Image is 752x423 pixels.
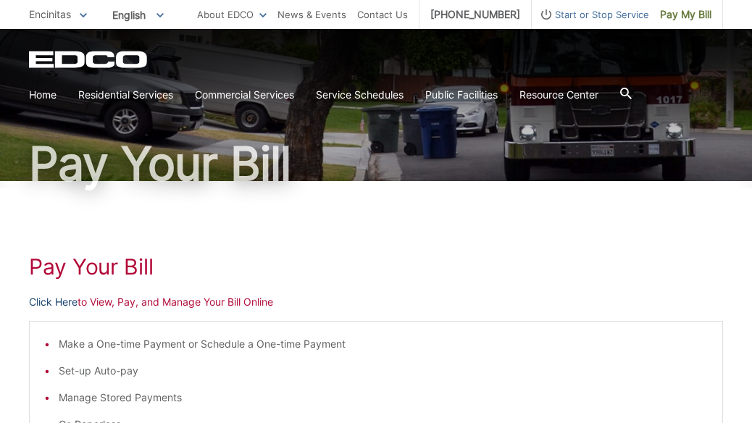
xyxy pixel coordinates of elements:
[29,254,723,280] h1: Pay Your Bill
[101,3,175,27] span: English
[357,7,408,22] a: Contact Us
[29,8,71,20] span: Encinitas
[29,87,57,103] a: Home
[29,141,723,187] h1: Pay Your Bill
[78,87,173,103] a: Residential Services
[59,390,708,406] li: Manage Stored Payments
[59,363,708,379] li: Set-up Auto-pay
[29,51,149,68] a: EDCD logo. Return to the homepage.
[29,294,723,310] p: to View, Pay, and Manage Your Bill Online
[197,7,267,22] a: About EDCO
[195,87,294,103] a: Commercial Services
[29,294,78,310] a: Click Here
[519,87,598,103] a: Resource Center
[660,7,711,22] span: Pay My Bill
[425,87,498,103] a: Public Facilities
[59,336,708,352] li: Make a One-time Payment or Schedule a One-time Payment
[277,7,346,22] a: News & Events
[316,87,404,103] a: Service Schedules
